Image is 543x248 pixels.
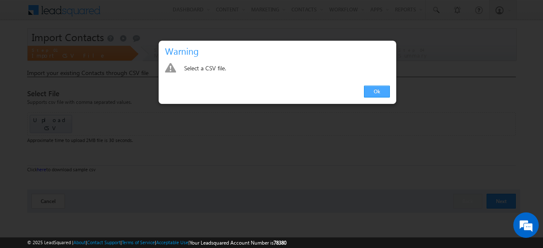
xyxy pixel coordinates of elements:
[364,86,390,98] a: Ok
[27,239,286,247] span: © 2025 LeadSquared | | | | |
[165,44,393,59] h3: Warning
[190,240,286,246] span: Your Leadsquared Account Number is
[11,78,155,184] textarea: Type your message and click 'Submit'
[139,4,160,25] div: Minimize live chat window
[124,191,154,202] em: Submit
[274,240,286,246] span: 78380
[14,45,36,56] img: d_60004797649_company_0_60004797649
[87,240,120,245] a: Contact Support
[122,240,155,245] a: Terms of Service
[44,45,143,56] div: Leave a message
[156,240,188,245] a: Acceptable Use
[184,63,390,75] div: Select a CSV file.
[73,240,86,245] a: About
